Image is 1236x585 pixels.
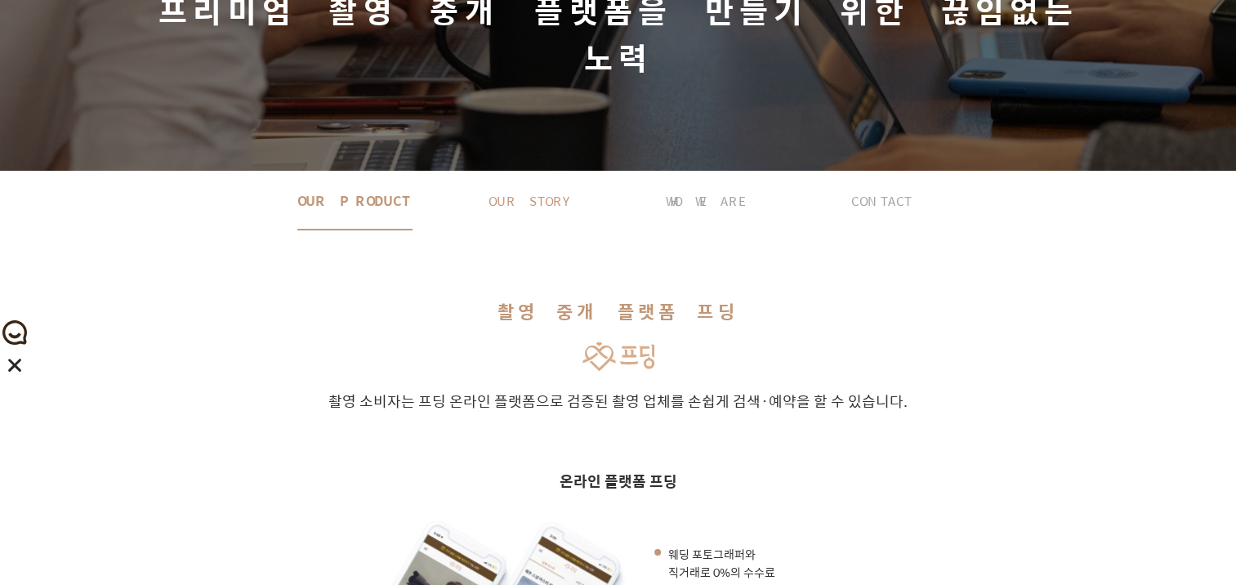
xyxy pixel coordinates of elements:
span: CONTACT [851,172,912,230]
span: 설정 [252,493,272,507]
button: CONTACT [794,172,970,230]
button: OUR PRODUCT [267,171,443,230]
span: OUR PRODUCT [297,171,413,230]
p: 촬영 소비자는 프딩 온라인 플랫폼으로 을 할 수 있습니다. [30,390,1207,412]
span: 대화 [149,494,169,507]
a: 설정 [211,469,314,510]
span: OUR STORY [489,172,572,230]
button: OUR STORY [443,172,618,230]
span: 검증된 촬영 업체를 손쉽게 검색·예약 [567,390,796,412]
a: 홈 [5,469,108,510]
span: WHO WE ARE [666,172,747,230]
span: 홈 [51,493,61,507]
h2: 촬영 중개 플랫폼 프딩 [30,297,1207,325]
a: 대화 [108,469,211,510]
p: 웨딩 포토그래퍼와 직거래로 0%의 수수료 [668,545,858,581]
h3: 온라인 플랫폼 프딩 [373,470,863,492]
button: WHO WE ARE [618,172,794,230]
